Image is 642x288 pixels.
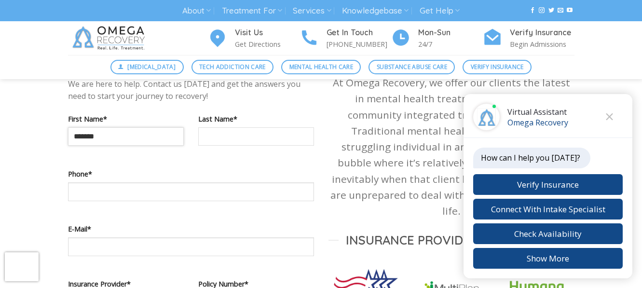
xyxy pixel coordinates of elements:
[328,75,574,219] p: At Omega Recovery, we offer our clients the latest in mental health treatment through our communi...
[327,39,391,50] p: [PHONE_NUMBER]
[539,7,545,14] a: Follow on Instagram
[420,2,460,20] a: Get Help
[471,62,524,71] span: Verify Insurance
[558,7,563,14] a: Send us an email
[199,62,266,71] span: Tech Addiction Care
[510,39,574,50] p: Begin Admissions
[346,232,557,248] span: Insurance Providers we Accept
[208,27,300,50] a: Visit Us Get Directions
[68,78,314,103] p: We are here to help. Contact us [DATE] and get the answers you need to start your journey to reco...
[68,113,184,124] label: First Name*
[510,27,574,39] h4: Verify Insurance
[530,7,535,14] a: Follow on Facebook
[289,62,353,71] span: Mental Health Care
[235,39,300,50] p: Get Directions
[127,62,176,71] span: [MEDICAL_DATA]
[281,60,361,74] a: Mental Health Care
[483,27,574,50] a: Verify Insurance Begin Admissions
[198,113,314,124] label: Last Name*
[377,62,447,71] span: Substance Abuse Care
[418,27,483,39] h4: Mon-Sun
[191,60,274,74] a: Tech Addiction Care
[369,60,455,74] a: Substance Abuse Care
[68,21,152,55] img: Omega Recovery
[327,27,391,39] h4: Get In Touch
[235,27,300,39] h4: Visit Us
[548,7,554,14] a: Follow on Twitter
[293,2,331,20] a: Services
[418,39,483,50] p: 24/7
[342,2,409,20] a: Knowledgebase
[68,223,314,234] label: E-Mail*
[463,60,532,74] a: Verify Insurance
[222,2,282,20] a: Treatment For
[182,2,211,20] a: About
[110,60,184,74] a: [MEDICAL_DATA]
[68,168,314,179] label: Phone*
[300,27,391,50] a: Get In Touch [PHONE_NUMBER]
[567,7,573,14] a: Follow on YouTube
